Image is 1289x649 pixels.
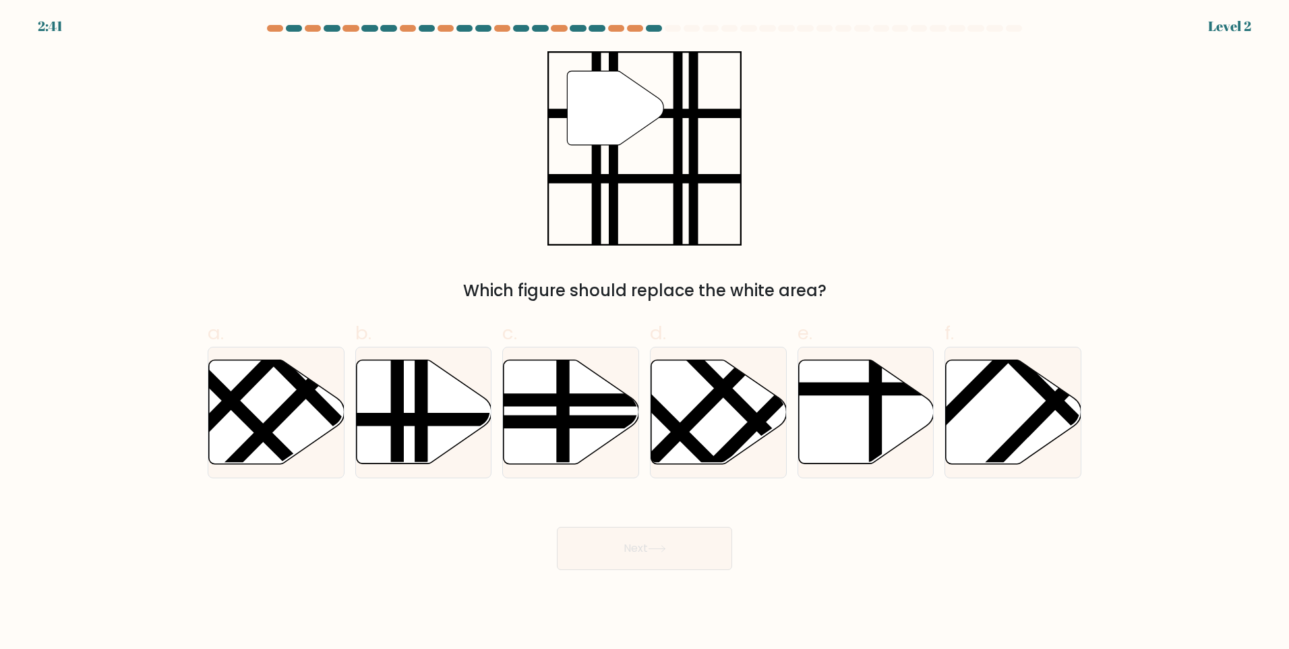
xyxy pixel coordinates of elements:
span: c. [502,320,517,346]
span: d. [650,320,666,346]
span: a. [208,320,224,346]
span: e. [798,320,812,346]
g: " [567,71,663,145]
span: f. [945,320,954,346]
div: Level 2 [1208,16,1251,36]
span: b. [355,320,371,346]
div: Which figure should replace the white area? [216,279,1073,303]
button: Next [557,527,732,570]
div: 2:41 [38,16,63,36]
